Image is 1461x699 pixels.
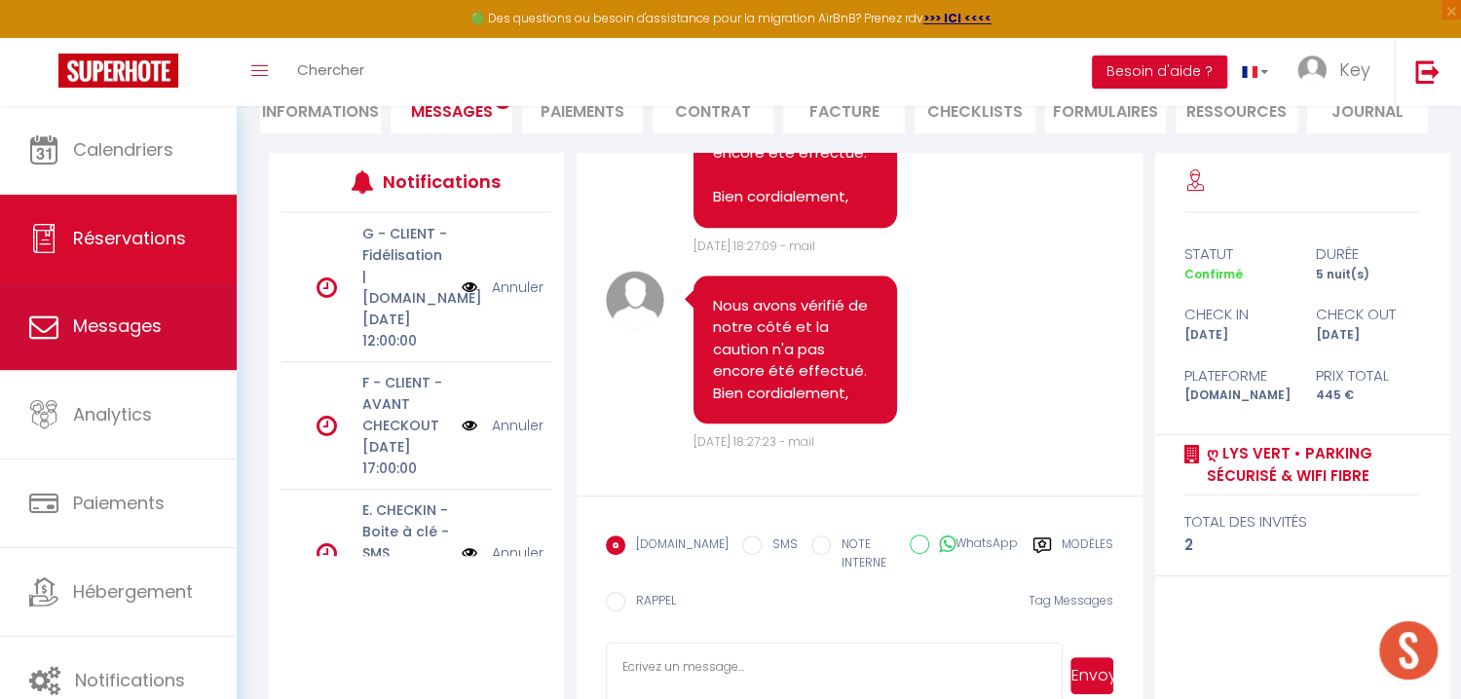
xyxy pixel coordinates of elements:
[1339,57,1370,82] span: Key
[1029,592,1113,608] span: Tag Messages
[362,499,449,564] p: E. CHECKIN - Boite à clé - SMS
[1302,326,1433,345] div: [DATE]
[1092,55,1227,89] button: Besoin d'aide ?
[73,137,173,162] span: Calendriers
[831,535,894,572] label: NOTE INTERNE
[1302,364,1433,387] div: Prix total
[1302,303,1433,326] div: check out
[1172,242,1302,266] div: statut
[1062,535,1113,575] label: Modèles
[362,223,449,309] p: G - CLIENT - Fidélisation | [DOMAIN_NAME]
[1070,657,1113,694] button: Envoyer
[693,238,815,254] span: [DATE] 18:27:09 - mail
[362,372,449,436] p: F - CLIENT - AVANT CHECKOUT
[1184,510,1421,533] div: total des invités
[1172,364,1302,387] div: Plateforme
[462,542,477,564] img: NO IMAGE
[260,86,381,133] li: Informations
[653,86,773,133] li: Contrat
[492,542,543,564] a: Annuler
[1172,303,1302,326] div: check in
[282,38,379,106] a: Chercher
[693,433,814,450] span: [DATE] 18:27:23 - mail
[383,160,495,203] h3: Notifications
[713,295,877,405] pre: Nous avons vérifié de notre côté et la caution n'a pas encore été effectué. Bien cordialement,
[606,271,664,329] img: avatar.png
[522,86,643,133] li: Paiements
[75,668,185,692] span: Notifications
[1297,55,1327,85] img: ...
[1415,59,1440,84] img: logout
[492,276,543,298] a: Annuler
[1172,326,1302,345] div: [DATE]
[1307,86,1428,133] li: Journal
[73,313,162,338] span: Messages
[923,10,992,26] a: >>> ICI <<<<
[1184,533,1421,557] div: 2
[1379,621,1438,680] div: Ouvrir le chat
[1176,86,1296,133] li: Ressources
[625,535,728,557] label: [DOMAIN_NAME]
[1283,38,1395,106] a: ... Key
[1200,442,1421,488] a: ღ Lys Vert • Parking sécurisé & Wifi fibre
[58,54,178,88] img: Super Booking
[1172,386,1302,405] div: [DOMAIN_NAME]
[362,309,449,351] p: [DATE] 12:00:00
[1302,242,1433,266] div: durée
[625,592,675,613] label: RAPPEL
[492,415,543,436] a: Annuler
[1302,386,1433,405] div: 445 €
[362,436,449,479] p: [DATE] 17:00:00
[73,402,152,426] span: Analytics
[297,59,364,80] span: Chercher
[73,491,165,515] span: Paiements
[1045,86,1166,133] li: FORMULAIRES
[783,86,904,133] li: Facture
[462,415,477,436] img: NO IMAGE
[410,100,492,123] span: Messages
[462,276,477,298] img: NO IMAGE
[929,534,1018,556] label: WhatsApp
[73,579,193,604] span: Hébergement
[1302,266,1433,284] div: 5 nuit(s)
[1184,266,1243,282] span: Confirmé
[73,226,186,250] span: Réservations
[915,86,1035,133] li: CHECKLISTS
[762,535,797,557] label: SMS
